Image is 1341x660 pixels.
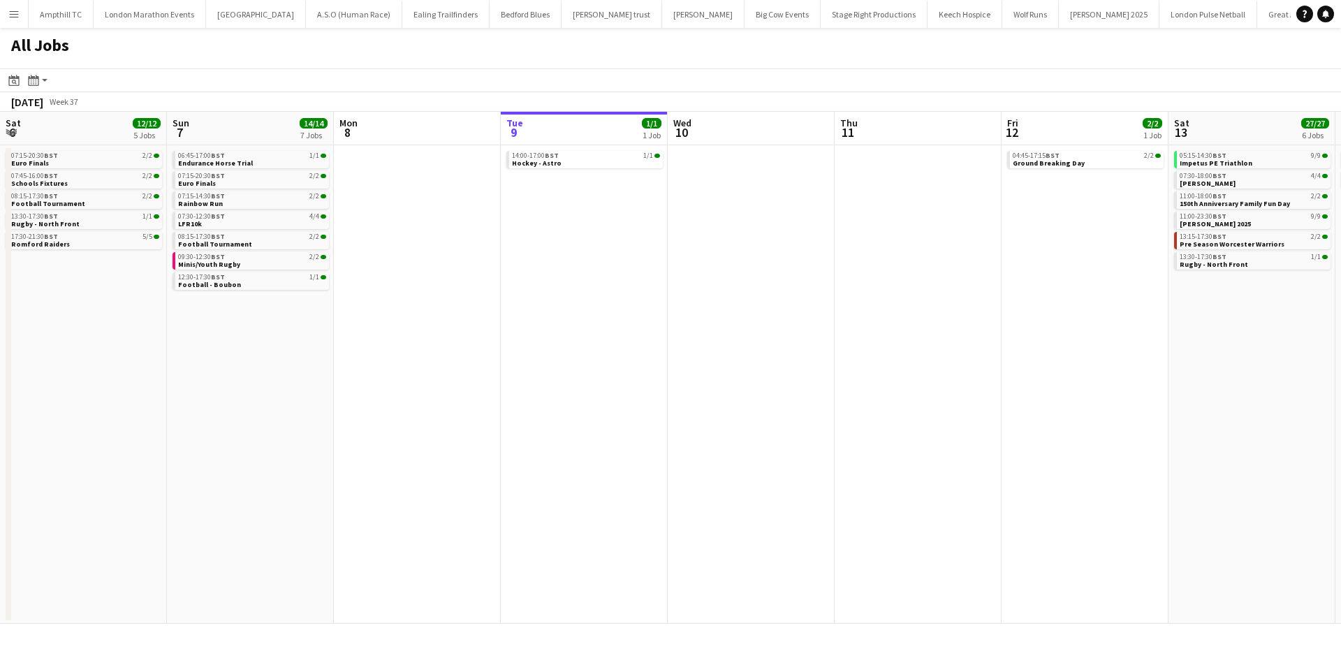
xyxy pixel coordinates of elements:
div: 13:30-17:30BST1/1Rugby - North Front [1174,252,1331,272]
button: London Pulse Netball [1159,1,1257,28]
span: 11 [838,124,858,140]
button: A.S.O (Human Race) [306,1,402,28]
span: 2/2 [1311,233,1321,240]
span: 05:15-14:30 [1180,152,1226,159]
div: 07:15-20:30BST2/2Euro Finals [6,151,162,171]
span: 09:30-12:30 [178,254,225,261]
span: 14:00-17:00 [512,152,559,159]
div: [DATE] [11,95,43,109]
span: Mon [339,117,358,129]
a: 07:15-20:30BST2/2Euro Finals [178,171,326,187]
span: BST [44,151,58,160]
button: London Marathon Events [94,1,206,28]
span: 8 [337,124,358,140]
button: [PERSON_NAME] trust [562,1,662,28]
span: 2/2 [1311,193,1321,200]
span: 4/4 [309,213,319,220]
a: 13:30-17:30BST1/1Rugby - North Front [1180,252,1328,268]
a: 14:00-17:00BST1/1Hockey - Astro [512,151,660,167]
div: 07:15-14:30BST2/2Rainbow Run [173,191,329,212]
span: Euro Finals [178,179,216,188]
span: 08:15-17:30 [11,193,58,200]
a: 09:30-12:30BST2/2Minis/Youth Rugby [178,252,326,268]
span: 1/1 [642,118,661,129]
span: 2/2 [1322,235,1328,239]
span: Minis/Youth Rugby [178,260,240,269]
div: 1 Job [1143,130,1162,140]
span: Sat [6,117,21,129]
span: 2/2 [309,193,319,200]
a: 07:15-20:30BST2/2Euro Finals [11,151,159,167]
button: Big Cow Events [745,1,821,28]
span: Euro Finals [11,159,49,168]
span: 11:00-18:00 [1180,193,1226,200]
span: 2/2 [321,255,326,259]
div: 05:15-14:30BST9/9Impetus PE Triathlon [1174,151,1331,171]
span: Rugby - North Front [11,219,80,228]
span: Autumn Wolf [1180,179,1236,188]
span: 9/9 [1311,213,1321,220]
span: Pre Season Worcester Warriors [1180,240,1284,249]
span: BST [211,232,225,241]
span: BST [545,151,559,160]
span: 2/2 [154,194,159,198]
span: 07:15-20:30 [178,173,225,179]
a: 04:45-17:15BST2/2Ground Breaking Day [1013,151,1161,167]
button: [PERSON_NAME] 2025 [1059,1,1159,28]
span: 2/2 [1322,194,1328,198]
span: Fri [1007,117,1018,129]
span: 2/2 [321,235,326,239]
span: 9/9 [1311,152,1321,159]
span: 12:30-17:30 [178,274,225,281]
span: 08:15-17:30 [178,233,225,240]
span: Romford Raiders [11,240,70,249]
span: 2/2 [142,173,152,179]
span: Football - Boubon [178,280,241,289]
span: BST [1046,151,1060,160]
span: 1/1 [321,275,326,279]
span: Week 37 [46,96,81,107]
span: 07:45-16:00 [11,173,58,179]
div: 07:15-20:30BST2/2Euro Finals [173,171,329,191]
span: Sat [1174,117,1189,129]
span: 13:30-17:30 [1180,254,1226,261]
span: 07:15-20:30 [11,152,58,159]
span: 04:45-17:15 [1013,152,1060,159]
a: 11:00-18:00BST2/2150th Anniversary Family Fun Day [1180,191,1328,207]
span: 1/1 [154,214,159,219]
button: Wolf Runs [1002,1,1059,28]
span: 07:30-12:30 [178,213,225,220]
span: 2/2 [154,174,159,178]
span: 4/4 [1311,173,1321,179]
span: 11:00-23:30 [1180,213,1226,220]
button: Keech Hospice [928,1,1002,28]
span: BST [1212,212,1226,221]
span: Schools Fixtures [11,179,68,188]
span: BST [211,252,225,261]
span: 12 [1005,124,1018,140]
a: 07:30-18:00BST4/4[PERSON_NAME] [1180,171,1328,187]
div: 6 Jobs [1302,130,1328,140]
span: 5/5 [142,233,152,240]
span: 2/2 [309,173,319,179]
a: 07:45-16:00BST2/2Schools Fixtures [11,171,159,187]
span: Wed [673,117,691,129]
a: 08:15-17:30BST2/2Football Tournament [178,232,326,248]
span: BST [44,232,58,241]
span: 14/14 [300,118,328,129]
a: 08:15-17:30BST2/2Football Tournament [11,191,159,207]
span: 150th Anniversary Family Fun Day [1180,199,1290,208]
span: 2/2 [321,194,326,198]
span: 07:30-18:00 [1180,173,1226,179]
div: 07:30-12:30BST4/4LFR10k [173,212,329,232]
a: 07:30-12:30BST4/4LFR10k [178,212,326,228]
span: 1/1 [1322,255,1328,259]
span: Thu [840,117,858,129]
span: 4/4 [321,214,326,219]
div: 12:30-17:30BST1/1Football - Boubon [173,272,329,293]
div: 07:30-18:00BST4/4[PERSON_NAME] [1174,171,1331,191]
span: BST [1212,252,1226,261]
span: 13 [1172,124,1189,140]
span: BST [1212,171,1226,180]
span: Football Tournament [11,199,85,208]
